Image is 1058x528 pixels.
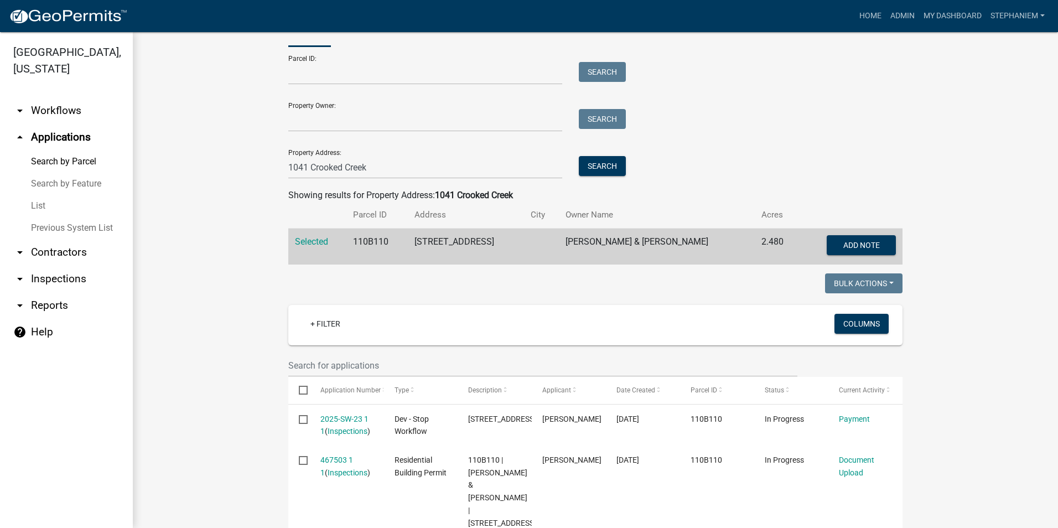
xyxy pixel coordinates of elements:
[559,229,755,265] td: [PERSON_NAME] & [PERSON_NAME]
[13,299,27,312] i: arrow_drop_down
[616,455,639,464] span: 08/21/2025
[408,229,525,265] td: [STREET_ADDRESS]
[843,241,879,250] span: Add Note
[765,455,804,464] span: In Progress
[395,415,429,436] span: Dev - Stop Workflow
[288,377,309,403] datatable-header-cell: Select
[559,202,755,228] th: Owner Name
[320,455,353,477] a: 467503 1 1
[328,427,367,436] a: Inspections
[468,415,536,423] span: 1041 CROOKED CREEK RD
[346,229,407,265] td: 110B110
[754,377,828,403] datatable-header-cell: Status
[827,235,896,255] button: Add Note
[616,415,639,423] span: 09/16/2025
[346,202,407,228] th: Parcel ID
[13,272,27,286] i: arrow_drop_down
[309,377,383,403] datatable-header-cell: Application Number
[13,104,27,117] i: arrow_drop_down
[295,236,328,247] a: Selected
[395,386,409,394] span: Type
[383,377,458,403] datatable-header-cell: Type
[13,246,27,259] i: arrow_drop_down
[691,386,717,394] span: Parcel ID
[825,273,903,293] button: Bulk Actions
[765,386,784,394] span: Status
[435,190,513,200] strong: 1041 Crooked Creek
[532,377,606,403] datatable-header-cell: Applicant
[755,229,799,265] td: 2.480
[606,377,680,403] datatable-header-cell: Date Created
[839,415,870,423] a: Payment
[328,468,367,477] a: Inspections
[320,454,374,479] div: ( )
[288,189,903,202] div: Showing results for Property Address:
[886,6,919,27] a: Admin
[691,415,722,423] span: 110B110
[839,455,874,477] a: Document Upload
[680,377,754,403] datatable-header-cell: Parcel ID
[288,354,797,377] input: Search for applications
[468,386,502,394] span: Description
[579,109,626,129] button: Search
[855,6,886,27] a: Home
[828,377,903,403] datatable-header-cell: Current Activity
[579,62,626,82] button: Search
[542,415,601,423] span: Anthony Smith
[458,377,532,403] datatable-header-cell: Description
[986,6,1049,27] a: StephanieM
[320,413,374,438] div: ( )
[919,6,986,27] a: My Dashboard
[839,386,885,394] span: Current Activity
[755,202,799,228] th: Acres
[302,314,349,334] a: + Filter
[13,131,27,144] i: arrow_drop_up
[542,386,571,394] span: Applicant
[542,455,601,464] span: Richard Harp
[320,415,369,436] a: 2025-SW-23 1 1
[395,455,447,477] span: Residential Building Permit
[691,455,722,464] span: 110B110
[13,325,27,339] i: help
[579,156,626,176] button: Search
[765,415,804,423] span: In Progress
[408,202,525,228] th: Address
[834,314,889,334] button: Columns
[320,386,381,394] span: Application Number
[524,202,559,228] th: City
[616,386,655,394] span: Date Created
